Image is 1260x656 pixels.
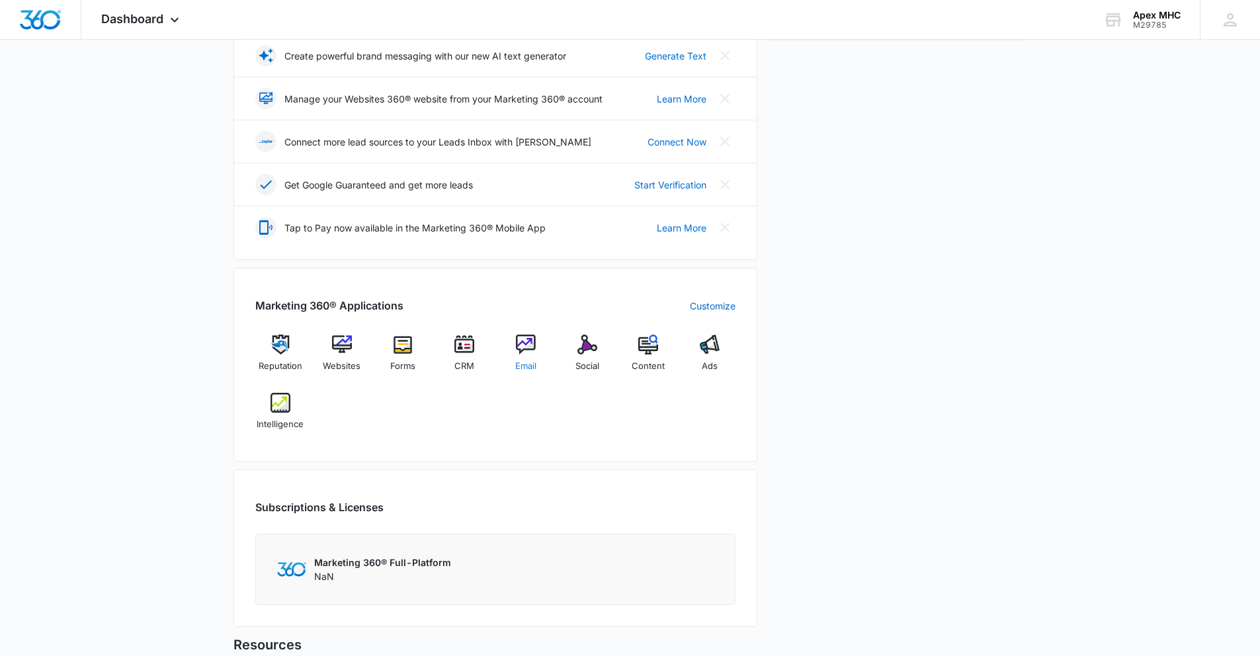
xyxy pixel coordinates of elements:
[255,335,306,382] a: Reputation
[714,131,735,152] button: Close
[515,360,536,373] span: Email
[259,360,302,373] span: Reputation
[323,360,360,373] span: Websites
[1133,20,1181,30] div: account id
[284,221,546,235] p: Tap to Pay now available in the Marketing 360® Mobile App
[101,12,163,26] span: Dashboard
[257,418,304,431] span: Intelligence
[1133,10,1181,20] div: account name
[316,335,367,382] a: Websites
[714,45,735,66] button: Close
[714,88,735,109] button: Close
[657,221,706,235] a: Learn More
[702,360,718,373] span: Ads
[714,217,735,238] button: Close
[645,49,706,63] a: Generate Text
[314,555,451,583] div: NaN
[501,335,552,382] a: Email
[439,335,490,382] a: CRM
[390,360,415,373] span: Forms
[575,360,599,373] span: Social
[685,335,735,382] a: Ads
[284,178,473,192] p: Get Google Guaranteed and get more leads
[233,635,1027,655] h5: Resources
[634,178,706,192] a: Start Verification
[454,360,474,373] span: CRM
[714,174,735,195] button: Close
[255,499,384,515] h2: Subscriptions & Licenses
[284,49,566,63] p: Create powerful brand messaging with our new AI text generator
[690,299,735,313] a: Customize
[562,335,612,382] a: Social
[657,92,706,106] a: Learn More
[284,92,603,106] p: Manage your Websites 360® website from your Marketing 360® account
[255,393,306,440] a: Intelligence
[632,360,665,373] span: Content
[314,555,451,569] p: Marketing 360® Full-Platform
[255,298,403,313] h2: Marketing 360® Applications
[277,562,306,576] img: Marketing 360 Logo
[378,335,429,382] a: Forms
[648,135,706,149] a: Connect Now
[284,135,591,149] p: Connect more lead sources to your Leads Inbox with [PERSON_NAME]
[623,335,674,382] a: Content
